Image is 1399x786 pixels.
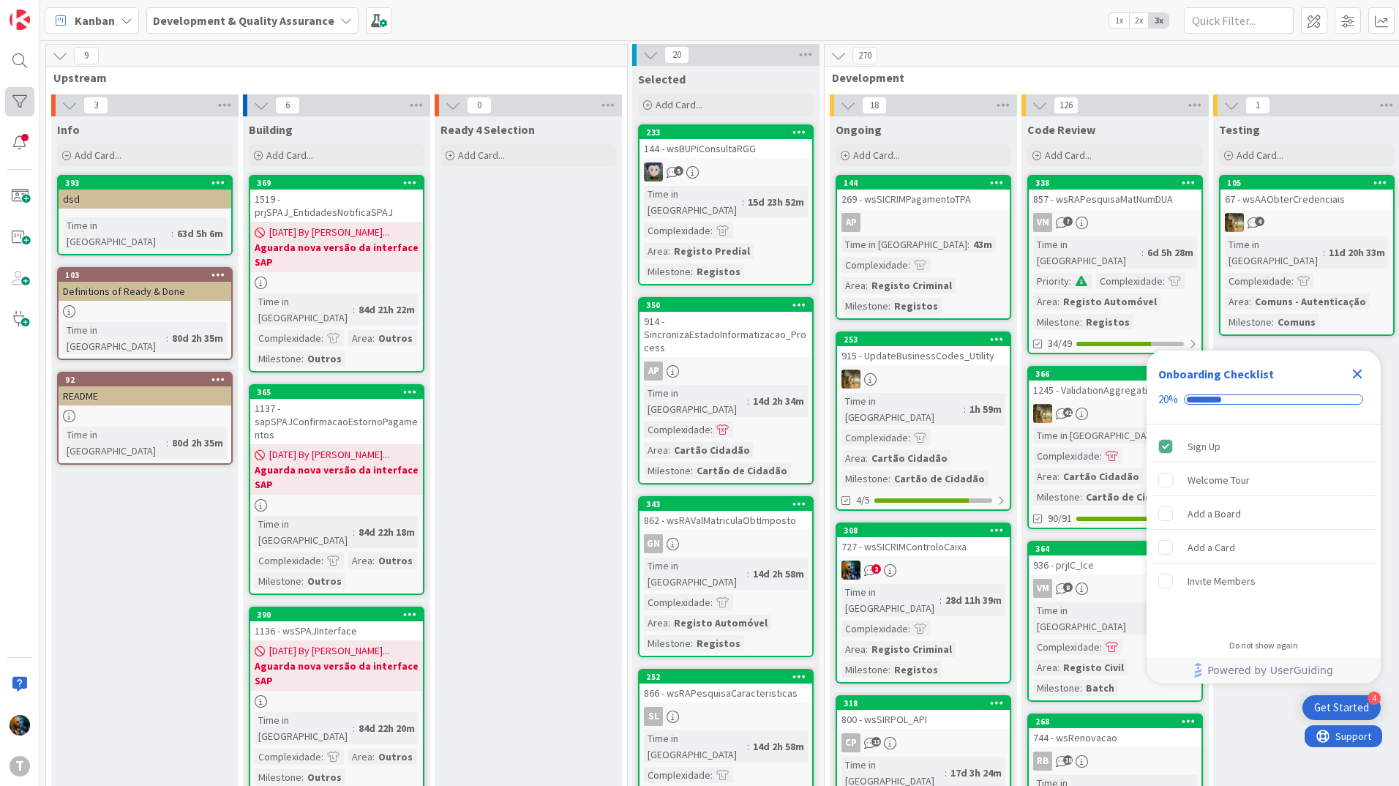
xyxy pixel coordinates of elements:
div: Time in [GEOGRAPHIC_DATA] [644,385,747,417]
div: 1136 - wsSPAJInterface [250,621,423,640]
div: 103 [65,270,231,280]
div: Area [1033,659,1057,675]
div: 364 [1035,544,1201,554]
div: Sign Up is complete. [1152,430,1375,463]
div: Add a Card [1188,539,1235,556]
div: 105 [1220,176,1393,190]
div: Comuns [1274,314,1319,330]
div: Time in [GEOGRAPHIC_DATA] [841,393,964,425]
div: Milestone [644,263,691,280]
span: Powered by UserGuiding [1207,662,1333,679]
div: 28d 11h 39m [942,592,1005,608]
div: Complexidade [644,594,710,610]
div: Time in [GEOGRAPHIC_DATA] [1033,602,1150,635]
div: 308 [837,524,1010,537]
div: 343 [646,499,812,509]
span: 34/49 [1048,336,1072,351]
div: 144 - wsBUPiConsultaRGG [640,139,812,158]
div: 914 - SincronizaEstadoInformatizacao_Process [640,312,812,357]
div: Milestone [255,573,301,589]
div: 366 [1035,369,1201,379]
div: SL [640,707,812,726]
div: 144 [837,176,1010,190]
div: 252 [646,672,812,682]
div: Footer [1147,657,1381,684]
div: 6d 5h 28m [1144,244,1197,261]
div: 4 [1368,692,1381,705]
div: Milestone [1225,314,1272,330]
a: 343862 - wsRAValMatriculaObtImpostoGNTime in [GEOGRAPHIC_DATA]:14d 2h 58mComplexidade:Area:Regist... [638,496,814,657]
span: : [710,594,713,610]
div: Cartão de Cidadão [693,463,791,479]
span: : [372,553,375,569]
span: : [1141,244,1144,261]
div: Registo Automóvel [670,615,771,631]
div: 338 [1029,176,1201,190]
div: 915 - UpdateBusinessCodes_Utility [837,346,1010,365]
div: Complexidade [1033,639,1100,655]
div: 144 [844,178,1010,188]
div: Area [644,442,668,458]
span: : [888,298,890,314]
b: Aguarda nova versão da interface SAP [255,659,419,688]
span: : [1080,489,1082,505]
div: Invite Members [1188,572,1256,590]
a: 233144 - wsBUPiConsultaRGGLSTime in [GEOGRAPHIC_DATA]:15d 23h 52mComplexidade:Area:Registo Predia... [638,124,814,285]
div: SL [644,707,663,726]
span: : [908,430,910,446]
div: Area [841,450,866,466]
div: Complexidade [1033,448,1100,464]
div: 350 [640,299,812,312]
div: 84d 21h 22m [355,302,419,318]
div: 364 [1029,542,1201,555]
div: Area [348,553,372,569]
div: Registo Civil [1059,659,1128,675]
div: 14d 2h 58m [749,566,808,582]
div: Milestone [1033,314,1080,330]
span: [DATE] By [PERSON_NAME]... [269,225,389,240]
div: AP [644,362,663,381]
div: 10567 - wsAAObterCredenciais [1220,176,1393,209]
div: 369 [257,178,423,188]
a: 253915 - UpdateBusinessCodes_UtilityJCTime in [GEOGRAPHIC_DATA]:1h 59mComplexidade:Area:Cartão Ci... [836,332,1011,511]
div: 393 [65,178,231,188]
div: 67 - wsAAObterCredenciais [1220,190,1393,209]
a: 3651137 - sapSPAJConfirmacaoEstornoPagamentos[DATE] By [PERSON_NAME]...Aguarda nova versão da int... [249,384,424,595]
div: 1h 59m [966,401,1005,417]
div: Time in [GEOGRAPHIC_DATA] [1033,427,1159,443]
span: : [1100,448,1102,464]
span: Add Card... [458,149,505,162]
div: Milestone [841,662,888,678]
div: Registos [1082,314,1133,330]
div: Milestone [644,463,691,479]
div: Milestone [644,635,691,651]
a: 338857 - wsRAPesquisaMatNumDUAVMTime in [GEOGRAPHIC_DATA]:6d 5h 28mPriority:Complexidade:Area:Reg... [1027,175,1203,354]
div: Milestone [841,471,888,487]
span: : [353,302,355,318]
div: 252 [640,670,812,684]
div: Time in [GEOGRAPHIC_DATA] [255,293,353,326]
span: : [1100,639,1102,655]
span: Add Card... [75,149,121,162]
a: 92READMETime in [GEOGRAPHIC_DATA]:80d 2h 35m [57,372,233,465]
div: 366 [1029,367,1201,381]
div: Comuns - Autenticação [1251,293,1370,310]
span: : [888,662,890,678]
span: 7 [1063,217,1073,226]
div: 390 [250,608,423,621]
div: 253915 - UpdateBusinessCodes_Utility [837,333,1010,365]
div: 103 [59,269,231,282]
div: 84d 22h 18m [355,524,419,540]
div: Area [348,330,372,346]
div: 308 [844,525,1010,536]
div: 233 [640,126,812,139]
div: VM [1033,213,1052,232]
span: : [1163,273,1165,289]
div: 253 [844,334,1010,345]
div: 1137 - sapSPAJConfirmacaoEstornoPagamentos [250,399,423,444]
div: 15d 23h 52m [744,194,808,210]
span: : [668,615,670,631]
span: : [353,524,355,540]
div: 350914 - SincronizaEstadoInformatizacao_Process [640,299,812,357]
b: Aguarda nova versão da interface SAP [255,240,419,269]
